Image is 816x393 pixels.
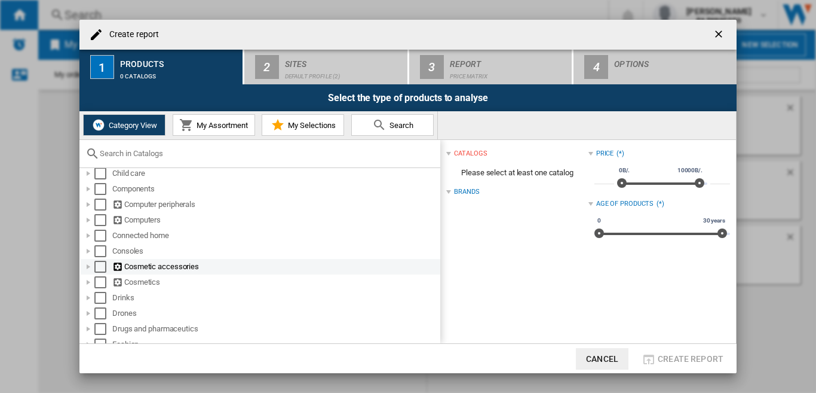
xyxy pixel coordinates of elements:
[708,23,732,47] button: getI18NText('BUTTONS.CLOSE_DIALOG')
[94,230,112,242] md-checkbox: Select
[676,166,704,175] span: 10000B/.
[638,348,727,370] button: Create report
[285,67,403,80] div: Default profile (2)
[713,28,727,42] ng-md-icon: getI18NText('BUTTONS.CLOSE_DIALOG')
[285,54,403,67] div: Sites
[255,55,279,79] div: 2
[91,118,106,132] img: wiser-icon-white.png
[112,199,438,211] div: Computer peripherals
[106,121,157,130] span: Category View
[112,214,438,226] div: Computers
[596,199,654,209] div: Age of products
[454,187,479,197] div: Brands
[79,84,737,111] div: Select the type of products to analyse
[94,245,112,257] md-checkbox: Select
[120,67,238,80] div: 0 catalogs
[100,149,434,158] input: Search in Catalogs
[94,199,112,211] md-checkbox: Select
[173,114,255,136] button: My Assortment
[112,292,438,304] div: Drinks
[446,162,588,184] span: Please select at least one catalog
[596,216,603,226] span: 0
[112,339,438,351] div: Fashion
[658,354,723,364] span: Create report
[194,121,248,130] span: My Assortment
[584,55,608,79] div: 4
[112,230,438,242] div: Connected home
[112,307,438,319] div: Drones
[112,183,438,195] div: Components
[94,167,112,179] md-checkbox: Select
[573,50,737,84] button: 4 Options
[83,114,165,136] button: Category View
[94,292,112,304] md-checkbox: Select
[94,214,112,226] md-checkbox: Select
[596,149,614,159] div: Price
[94,339,112,351] md-checkbox: Select
[701,216,727,226] span: 30 years
[94,323,112,335] md-checkbox: Select
[420,55,444,79] div: 3
[409,50,573,84] button: 3 Report Price Matrix
[285,121,336,130] span: My Selections
[112,323,438,335] div: Drugs and pharmaceutics
[103,29,159,41] h4: Create report
[120,54,238,67] div: Products
[386,121,413,130] span: Search
[454,149,487,159] div: catalogs
[79,50,244,84] button: 1 Products 0 catalogs
[90,55,114,79] div: 1
[94,183,112,195] md-checkbox: Select
[351,114,434,136] button: Search
[112,245,438,257] div: Consoles
[450,54,567,67] div: Report
[94,276,112,288] md-checkbox: Select
[450,67,567,80] div: Price Matrix
[94,261,112,273] md-checkbox: Select
[94,307,112,319] md-checkbox: Select
[262,114,344,136] button: My Selections
[614,54,732,67] div: Options
[244,50,409,84] button: 2 Sites Default profile (2)
[576,348,628,370] button: Cancel
[112,167,438,179] div: Child care
[112,261,438,273] div: Cosmetic accessories
[112,276,438,288] div: Cosmetics
[617,166,632,175] span: 0B/.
